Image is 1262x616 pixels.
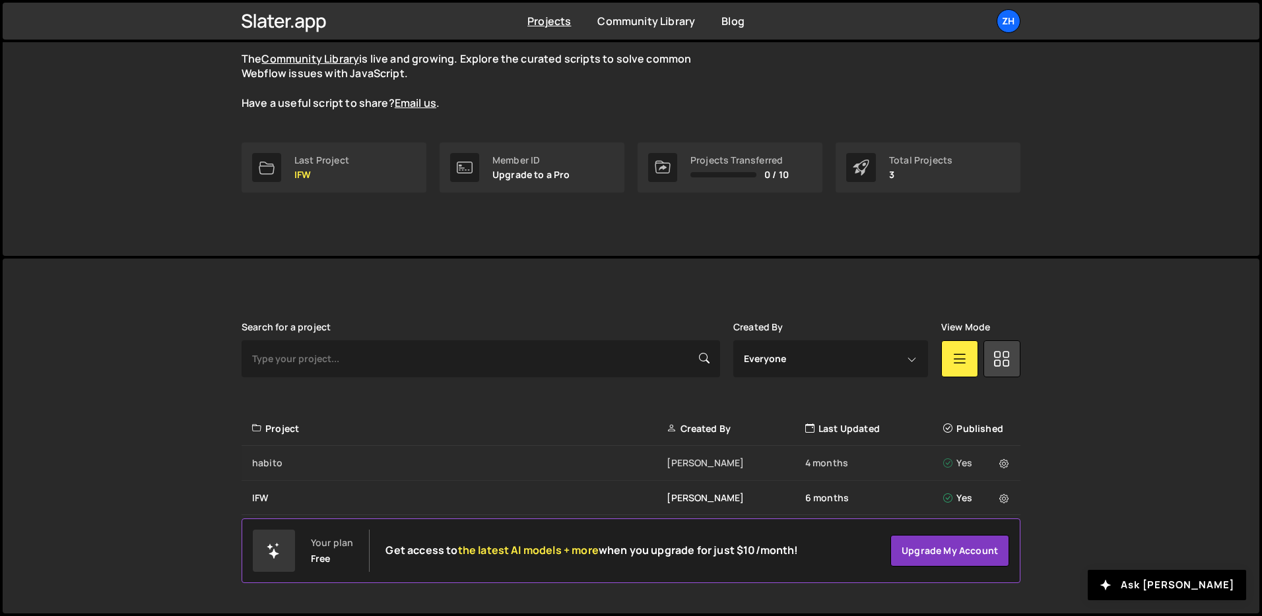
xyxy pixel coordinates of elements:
span: 0 / 10 [764,169,789,180]
a: Last Project IFW [242,142,426,193]
div: Project [252,422,667,435]
div: Total Projects [889,155,952,166]
p: The is live and growing. Explore the curated scripts to solve common Webflow issues with JavaScri... [242,51,717,111]
div: Yes [943,456,1013,470]
a: IFW [PERSON_NAME] 6 months Yes [242,481,1020,516]
div: 4 months [805,456,943,470]
h2: Get access to when you upgrade for just $10/month! [385,544,798,557]
p: 3 [889,169,952,180]
a: Community Library [261,51,359,66]
a: Blog [721,14,745,28]
p: Upgrade to a Pro [492,169,570,180]
div: 6 months [805,491,943,505]
a: Email us [395,96,436,110]
div: [PERSON_NAME] [667,456,805,470]
a: Community Library [597,14,695,28]
a: Projects [527,14,571,28]
label: Search for a project [242,322,331,332]
a: habito [PERSON_NAME] 4 months Yes [242,446,1020,481]
a: Upgrade my account [890,535,1009,567]
label: Created By [733,322,783,332]
div: Published [943,422,1013,435]
div: [PERSON_NAME] [667,491,805,505]
div: Created By [667,422,805,435]
div: Member ID [492,155,570,166]
div: Free [311,553,331,564]
div: Projects Transferred [690,155,789,166]
div: Last Project [294,155,349,166]
div: IFW [252,491,667,505]
a: behaq-code [PERSON_NAME] 11 months Yes [242,515,1020,550]
div: Last Updated [805,422,943,435]
div: Your plan [311,538,353,548]
input: Type your project... [242,340,720,377]
label: View Mode [941,322,990,332]
a: zh [997,9,1020,33]
div: Yes [943,491,1013,505]
button: Ask [PERSON_NAME] [1088,570,1246,600]
p: IFW [294,169,349,180]
span: the latest AI models + more [458,543,599,557]
div: habito [252,456,667,470]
